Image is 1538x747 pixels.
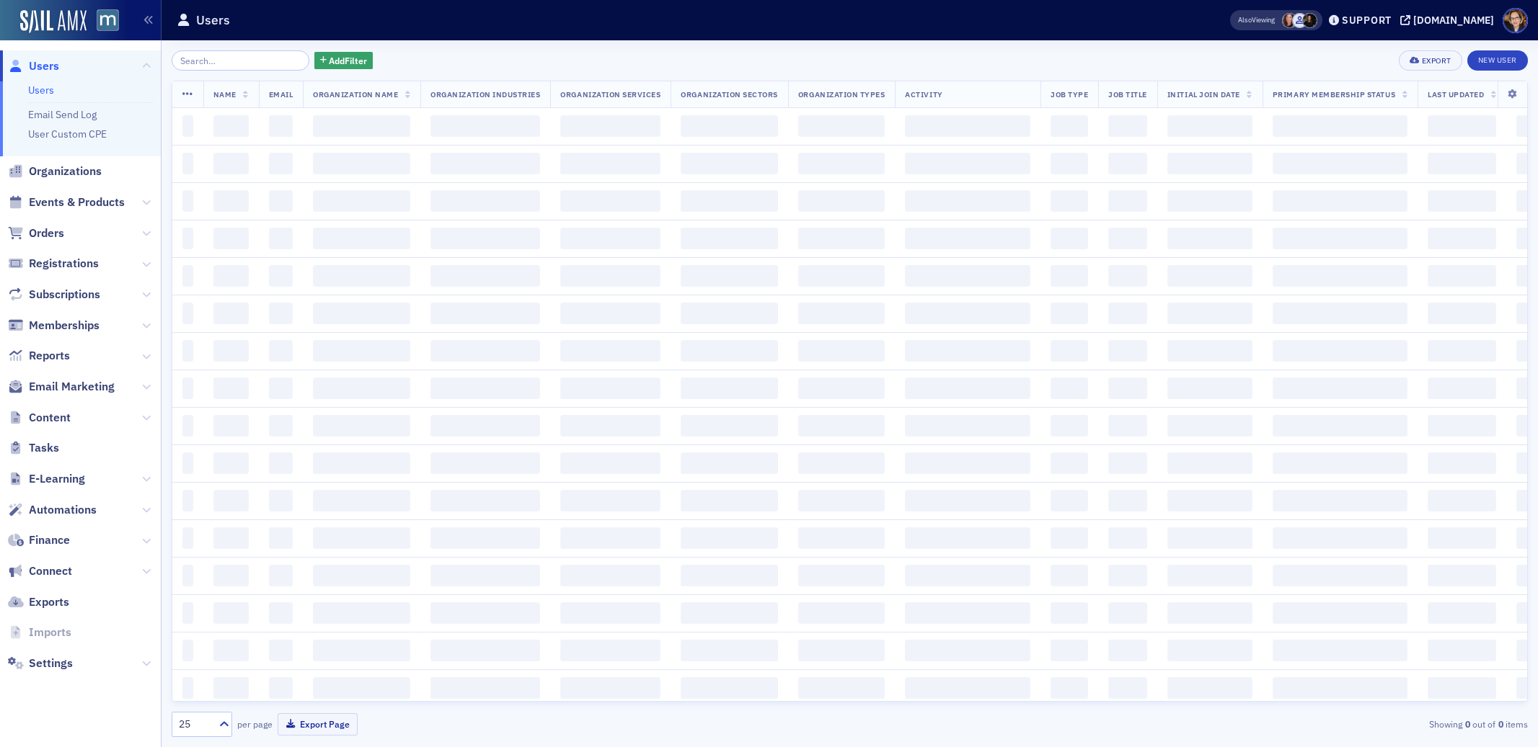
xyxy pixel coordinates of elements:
span: ‌ [313,640,410,661]
span: Lauren McDonough [1302,13,1317,28]
span: ‌ [560,153,660,174]
span: ‌ [560,640,660,661]
span: ‌ [905,677,1030,699]
span: ‌ [1428,228,1496,249]
span: ‌ [798,640,885,661]
span: ‌ [313,602,410,624]
span: E-Learning [29,471,85,487]
span: ‌ [182,303,193,324]
span: ‌ [213,527,249,549]
span: ‌ [1273,228,1407,249]
span: ‌ [1051,490,1088,511]
span: ‌ [560,115,660,137]
span: ‌ [1051,527,1088,549]
span: ‌ [1428,490,1496,511]
span: ‌ [560,228,660,249]
span: ‌ [269,340,293,362]
span: ‌ [1428,527,1496,549]
span: ‌ [681,677,778,699]
span: ‌ [313,415,410,437]
div: [DOMAIN_NAME] [1413,14,1494,27]
span: ‌ [905,228,1030,249]
span: ‌ [182,228,193,249]
span: ‌ [313,340,410,362]
a: Imports [8,625,71,640]
span: ‌ [798,602,885,624]
a: Users [28,84,54,97]
span: ‌ [313,228,410,249]
span: ‌ [1167,265,1252,287]
span: ‌ [1273,303,1407,324]
span: ‌ [560,377,660,399]
span: ‌ [1108,490,1147,511]
span: ‌ [905,602,1030,624]
img: SailAMX [20,10,87,33]
div: Support [1342,14,1392,27]
span: ‌ [1167,340,1252,362]
span: ‌ [182,527,193,549]
a: Orders [8,225,64,241]
span: ‌ [213,228,249,249]
span: Organization Sectors [681,89,778,99]
span: ‌ [798,677,885,699]
span: ‌ [681,340,778,362]
span: Primary Membership Status [1273,89,1395,99]
span: ‌ [560,340,660,362]
span: ‌ [1051,677,1088,699]
span: ‌ [1167,153,1252,174]
span: ‌ [430,677,540,699]
span: ‌ [1051,228,1088,249]
span: ‌ [182,190,193,212]
span: ‌ [905,452,1030,474]
span: ‌ [1051,190,1088,212]
span: ‌ [430,452,540,474]
span: ‌ [313,265,410,287]
span: ‌ [1167,415,1252,437]
span: ‌ [1428,115,1496,137]
span: ‌ [1108,377,1147,399]
span: ‌ [1108,527,1147,549]
a: Memberships [8,318,100,334]
span: ‌ [1167,527,1252,549]
span: ‌ [430,490,540,511]
span: ‌ [269,677,293,699]
span: ‌ [681,265,778,287]
span: ‌ [1428,452,1496,474]
span: ‌ [560,677,660,699]
span: ‌ [1428,265,1496,287]
span: ‌ [1108,677,1147,699]
span: Profile [1503,8,1528,33]
span: ‌ [1167,303,1252,324]
span: ‌ [560,565,660,586]
span: ‌ [430,265,540,287]
span: ‌ [269,602,293,624]
span: ‌ [1167,602,1252,624]
span: ‌ [182,602,193,624]
span: ‌ [213,377,249,399]
span: ‌ [213,415,249,437]
div: Also [1238,15,1252,24]
span: ‌ [1273,677,1407,699]
span: ‌ [269,490,293,511]
span: ‌ [182,677,193,699]
span: ‌ [313,303,410,324]
span: ‌ [798,303,885,324]
a: Connect [8,563,72,579]
span: ‌ [313,452,410,474]
span: ‌ [681,303,778,324]
span: ‌ [560,527,660,549]
span: ‌ [798,340,885,362]
span: Viewing [1238,15,1275,25]
span: ‌ [1108,340,1147,362]
span: ‌ [1273,153,1407,174]
label: per page [237,717,273,730]
span: ‌ [1273,340,1407,362]
span: Organization Industries [430,89,540,99]
span: ‌ [798,452,885,474]
img: SailAMX [97,9,119,32]
span: ‌ [1108,153,1147,174]
span: ‌ [1273,602,1407,624]
span: ‌ [1108,303,1147,324]
span: ‌ [1108,415,1147,437]
span: ‌ [182,565,193,586]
